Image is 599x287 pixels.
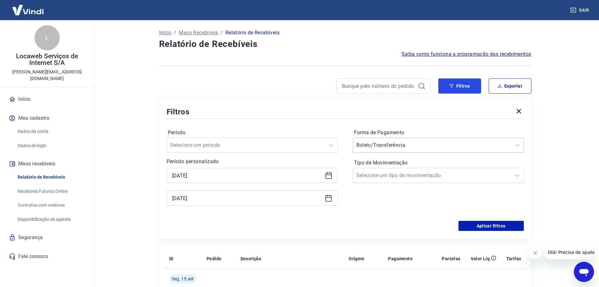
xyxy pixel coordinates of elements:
p: Período personalizado [167,158,338,165]
p: Tarifas [506,255,521,262]
p: Pedido [207,255,221,262]
p: [PERSON_NAME][EMAIL_ADDRESS][DOMAIN_NAME] [5,69,89,82]
iframe: Mensagem da empresa [544,245,594,259]
button: Filtros [438,78,481,94]
a: Segurança [8,231,86,244]
span: Olá! Precisa de ajuda? [4,4,53,9]
label: Forma de Pagamento [354,129,523,136]
a: Disponibilização de agenda [15,213,86,226]
a: Fale conosco [8,250,86,263]
a: Contratos com credores [15,199,86,212]
a: Início [159,29,172,37]
a: Meus Recebíveis [179,29,218,37]
p: Parcelas [442,255,460,262]
label: Período [168,129,336,136]
p: Descrição [241,255,262,262]
button: Meu cadastro [8,111,86,125]
p: / [174,29,176,37]
p: Pagamento [388,255,413,262]
a: Saiba como funciona a programação dos recebimentos [402,50,531,58]
p: Valor Líq. [471,255,491,262]
input: Busque pelo número do pedido [342,81,415,91]
button: Exportar [489,78,531,94]
p: ID [169,255,174,262]
p: Locaweb Serviços de Internet S/A [5,53,89,66]
input: Data inicial [172,171,322,180]
h4: Relatório de Recebíveis [159,38,531,50]
button: Meus recebíveis [8,157,86,171]
a: Dados da conta [15,125,86,138]
iframe: Botão para abrir a janela de mensagens [574,262,594,282]
p: Origem [349,255,364,262]
input: Data final [172,193,322,203]
a: Dados de login [15,139,86,152]
p: / [220,29,223,37]
a: Relatório de Recebíveis [15,171,86,184]
img: Vindi [8,0,48,20]
div: L [35,25,60,50]
span: Seg, 15 set [172,276,194,282]
button: Aplicar filtros [458,221,524,231]
a: Recebíveis Futuros Online [15,185,86,198]
label: Tipo de Movimentação [354,159,523,167]
button: Sair [569,4,591,16]
p: Relatório de Recebíveis [225,29,280,37]
a: Início [8,92,86,106]
h5: Filtros [167,107,190,117]
iframe: Fechar mensagem [529,247,541,259]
